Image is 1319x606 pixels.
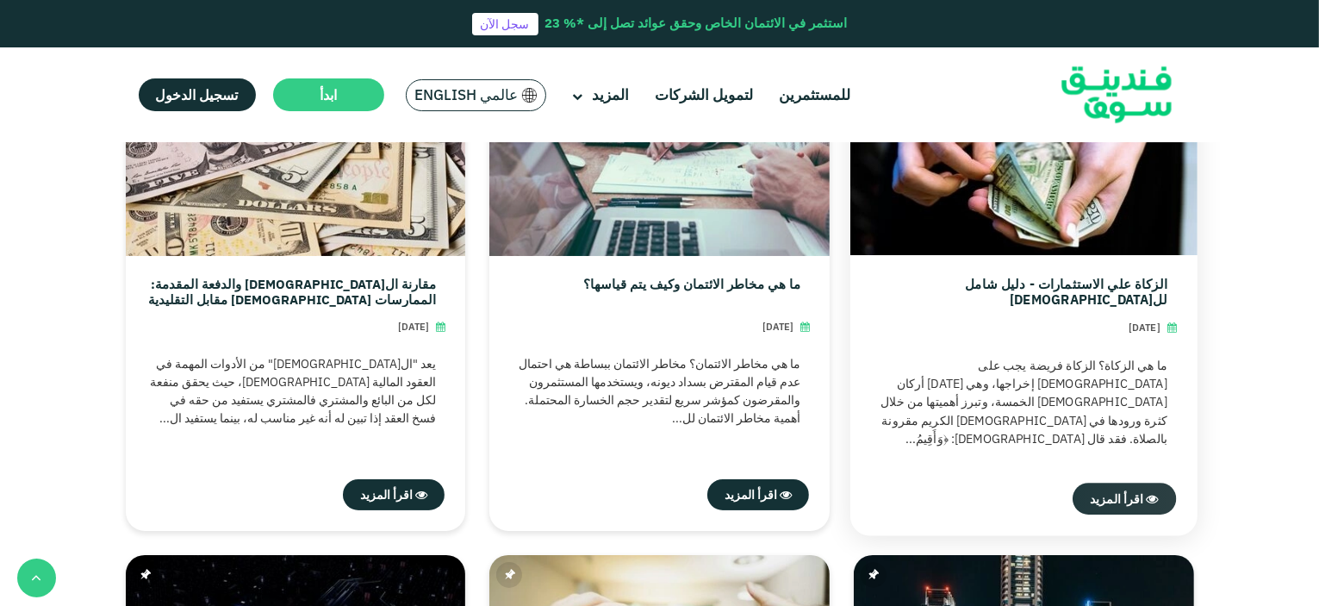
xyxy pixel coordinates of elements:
span: [DATE] [762,321,793,333]
a: اقرأ المزيد [1073,483,1176,515]
span: ابدأ [320,86,337,103]
a: لتمويل الشركات [650,81,757,109]
span: عالمي English [415,85,519,105]
img: الزكاة علي الاستثمارات [850,54,1198,255]
span: المزيد [592,85,629,104]
a: سجل الآن [472,13,538,35]
img: SA Flag [522,88,538,103]
img: ما هي مخاطر الائتمان وكيف يتم قياسها؟ [489,59,830,256]
span: اقرأ المزيد [725,487,777,503]
span: تسجيل الدخول [156,86,239,103]
img: Logo [1032,52,1201,139]
a: اقرأ المزيد [707,479,809,510]
div: استثمر في الائتمان الخاص وحقق عوائد تصل إلى *% 23 [545,14,848,34]
a: اقرأ المزيد [343,479,445,510]
a: للمستثمرين [775,81,855,109]
span: اقرأ المزيد [1090,490,1143,506]
div: يعد "ال[DEMOGRAPHIC_DATA]" من الأدوات المهمة في العقود المالية [DEMOGRAPHIC_DATA]، حيث يحقق منفعة... [146,355,445,441]
a: الزكاة علي الاستثمارات - دليل شامل لل[DEMOGRAPHIC_DATA] [871,276,1167,307]
span: [DATE] [1129,321,1160,333]
span: اقرأ المزيد [360,487,413,503]
button: back [17,559,56,597]
a: ما هي مخاطر الائتمان وكيف يتم قياسها؟ [583,277,800,307]
div: ما هي الزكاة؟ الزكاة فريضة يجب على [DEMOGRAPHIC_DATA] إخراجها، وهي [DATE] أركان [DEMOGRAPHIC_DATA... [871,356,1176,444]
a: تسجيل الدخول [139,78,256,111]
a: مقارنة ال[DEMOGRAPHIC_DATA] والدفعة المقدمة: الممارسات [DEMOGRAPHIC_DATA] مقابل التقليدية [146,277,437,307]
span: [DATE] [398,321,429,333]
div: ما هي مخاطر الائتمان؟ مخاطر الائتمان ببساطة هي احتمال عدم قيام المقترض بسداد ديونه، ويستخدمها الم... [510,355,809,441]
img: مقارنة العربون والدفعة المقدمة [126,59,466,256]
